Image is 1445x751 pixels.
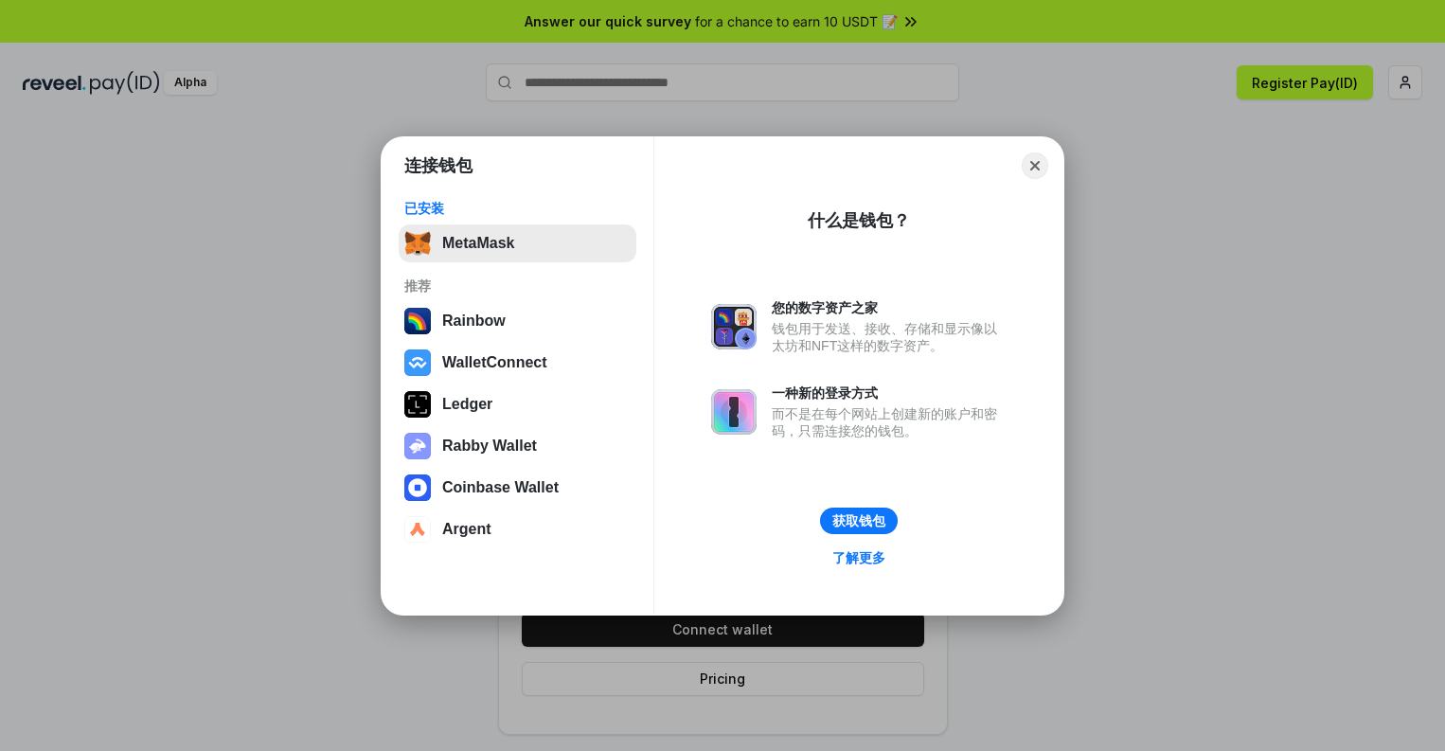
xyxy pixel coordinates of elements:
button: Close [1022,152,1048,179]
div: 而不是在每个网站上创建新的账户和密码，只需连接您的钱包。 [772,405,1007,439]
img: svg+xml,%3Csvg%20xmlns%3D%22http%3A%2F%2Fwww.w3.org%2F2000%2Fsvg%22%20fill%3D%22none%22%20viewBox... [711,389,757,435]
button: Argent [399,510,636,548]
img: svg+xml,%3Csvg%20width%3D%2228%22%20height%3D%2228%22%20viewBox%3D%220%200%2028%2028%22%20fill%3D... [404,349,431,376]
button: MetaMask [399,224,636,262]
div: 您的数字资产之家 [772,299,1007,316]
div: 了解更多 [832,549,885,566]
button: Rainbow [399,302,636,340]
div: 获取钱包 [832,512,885,529]
button: WalletConnect [399,344,636,382]
div: MetaMask [442,235,514,252]
img: svg+xml,%3Csvg%20width%3D%2228%22%20height%3D%2228%22%20viewBox%3D%220%200%2028%2028%22%20fill%3D... [404,516,431,543]
button: Rabby Wallet [399,427,636,465]
div: 什么是钱包？ [808,209,910,232]
img: svg+xml,%3Csvg%20width%3D%22120%22%20height%3D%22120%22%20viewBox%3D%220%200%20120%20120%22%20fil... [404,308,431,334]
a: 了解更多 [821,545,897,570]
div: 一种新的登录方式 [772,384,1007,402]
div: 推荐 [404,277,631,295]
img: svg+xml,%3Csvg%20xmlns%3D%22http%3A%2F%2Fwww.w3.org%2F2000%2Fsvg%22%20fill%3D%22none%22%20viewBox... [711,304,757,349]
div: Rabby Wallet [442,438,537,455]
h1: 连接钱包 [404,154,473,177]
div: Argent [442,521,491,538]
div: WalletConnect [442,354,547,371]
div: 钱包用于发送、接收、存储和显示像以太坊和NFT这样的数字资产。 [772,320,1007,354]
img: svg+xml,%3Csvg%20width%3D%2228%22%20height%3D%2228%22%20viewBox%3D%220%200%2028%2028%22%20fill%3D... [404,474,431,501]
button: Coinbase Wallet [399,469,636,507]
img: svg+xml,%3Csvg%20xmlns%3D%22http%3A%2F%2Fwww.w3.org%2F2000%2Fsvg%22%20width%3D%2228%22%20height%3... [404,391,431,418]
div: Ledger [442,396,492,413]
div: Coinbase Wallet [442,479,559,496]
img: svg+xml,%3Csvg%20xmlns%3D%22http%3A%2F%2Fwww.w3.org%2F2000%2Fsvg%22%20fill%3D%22none%22%20viewBox... [404,433,431,459]
button: Ledger [399,385,636,423]
div: Rainbow [442,313,506,330]
button: 获取钱包 [820,508,898,534]
div: 已安装 [404,200,631,217]
img: svg+xml,%3Csvg%20fill%3D%22none%22%20height%3D%2233%22%20viewBox%3D%220%200%2035%2033%22%20width%... [404,230,431,257]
